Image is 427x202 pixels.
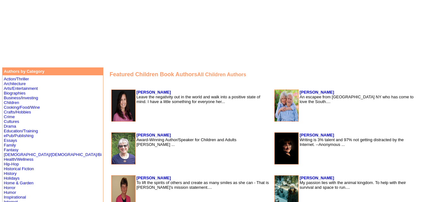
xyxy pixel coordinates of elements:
[4,95,38,100] a: Business/Investing
[137,137,236,147] font: Award-Winning Author/Speaker for Children and Adults [PERSON_NAME] ...
[197,72,246,77] font: All Children Authors
[4,133,34,138] a: ePub/Publishing
[137,95,260,104] font: Leave the negativity out in the world and walk into a positive state of mind. I have a little som...
[4,171,16,176] a: History
[4,119,19,124] a: Cultures
[137,90,171,95] a: [PERSON_NAME]
[4,129,38,133] a: Education/Training
[275,90,298,121] img: 164816.jpg
[275,133,298,164] img: 16530.jpg
[4,166,34,171] a: Historical Fiction
[4,181,34,185] a: Home & Garden
[4,162,19,166] a: Hip-Hop
[4,138,17,143] a: Essays
[4,157,34,162] a: Health/Wellness
[4,147,18,152] a: Fantasy
[4,114,15,119] a: Crime
[4,100,19,105] a: Children
[300,133,334,137] a: [PERSON_NAME]
[4,143,16,147] a: Family
[4,91,26,95] a: Biographies
[4,86,38,91] a: Arts/Entertainment
[4,105,40,110] a: Cooking/Food/Wine
[4,176,20,181] a: Holidays
[112,90,135,121] img: 63763.JPG
[4,190,16,195] a: Humor
[300,137,404,147] font: Writing is 3% talent and 97% not getting distracted by the Internet. --Anonymous ...
[4,124,16,129] a: Drama
[300,180,406,190] font: My passion lies with the animal kingdom. To help with their survival and space to run....
[137,133,171,137] a: [PERSON_NAME]
[300,95,414,104] font: An escapee from [GEOGRAPHIC_DATA] NY who has come to love the South....
[112,133,135,164] img: 1402.jpg
[137,176,171,180] a: [PERSON_NAME]
[4,110,31,114] a: Crafts/Hobbies
[197,71,246,78] a: All Children Authors
[4,152,102,157] a: [DEMOGRAPHIC_DATA]/[DEMOGRAPHIC_DATA]/Bi
[110,71,197,78] font: Featured Children Book Authors
[4,185,15,190] a: Horror
[300,90,334,95] a: [PERSON_NAME]
[137,180,269,190] font: To lift the spirits of others and create as many smiles as she can - That is [PERSON_NAME]'s miss...
[300,176,334,180] a: [PERSON_NAME]
[4,195,26,199] a: Inspirational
